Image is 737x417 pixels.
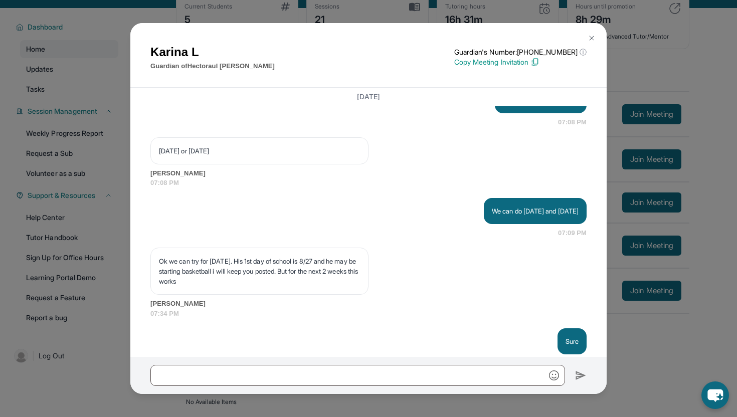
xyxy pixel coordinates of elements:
img: Send icon [575,369,587,381]
span: 07:34 PM [150,309,587,319]
button: chat-button [701,381,729,409]
span: [PERSON_NAME] [150,168,587,178]
p: Copy Meeting Invitation [454,57,587,67]
h3: [DATE] [150,92,587,102]
img: Emoji [549,370,559,380]
p: Sure [566,336,579,346]
p: [DATE] or [DATE] [159,146,360,156]
span: 07:08 PM [150,178,587,188]
img: Copy Icon [530,58,539,67]
span: 07:09 PM [558,228,587,238]
span: [PERSON_NAME] [150,299,587,309]
p: We can do [DATE] and [DATE] [492,206,579,216]
h1: Karina L [150,43,275,61]
span: ⓘ [580,47,587,57]
span: 07:08 PM [558,117,587,127]
p: Ok we can try for [DATE]. His 1st day of school is 8/27 and he may be starting basketball i will ... [159,256,360,286]
p: Guardian's Number: [PHONE_NUMBER] [454,47,587,57]
p: Guardian of Hectoraul [PERSON_NAME] [150,61,275,71]
img: Close Icon [588,34,596,42]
